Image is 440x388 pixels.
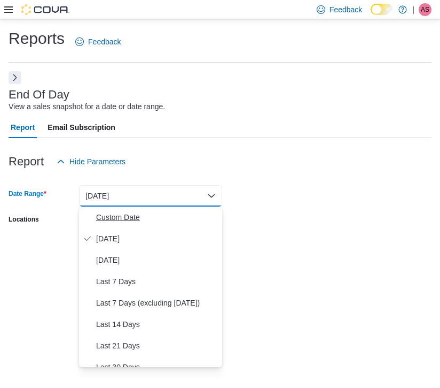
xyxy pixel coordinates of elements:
span: [DATE] [96,254,218,267]
span: Report [11,117,35,138]
span: Custom Date [96,211,218,224]
label: Locations [9,215,39,224]
span: AS [421,3,429,16]
span: Hide Parameters [69,156,125,167]
input: Dark Mode [371,4,393,15]
button: [DATE] [79,185,222,207]
span: Last 14 Days [96,318,218,331]
span: Email Subscription [48,117,115,138]
button: Hide Parameters [52,151,130,172]
p: | [412,3,414,16]
span: [DATE] [96,232,218,245]
span: Last 7 Days (excluding [DATE]) [96,296,218,309]
span: Last 7 Days [96,275,218,288]
div: Amanda Styka [419,3,431,16]
h3: End Of Day [9,88,69,101]
span: Feedback [88,36,121,47]
label: Date Range [9,189,46,198]
div: View a sales snapshot for a date or date range. [9,101,165,112]
button: Next [9,71,21,84]
span: Last 30 Days [96,361,218,374]
span: Dark Mode [371,15,371,16]
img: Cova [21,4,69,15]
span: Last 21 Days [96,339,218,352]
h3: Report [9,155,44,168]
div: Select listbox [79,207,222,367]
h1: Reports [9,28,65,49]
span: Feedback [329,4,362,15]
a: Feedback [71,31,125,52]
